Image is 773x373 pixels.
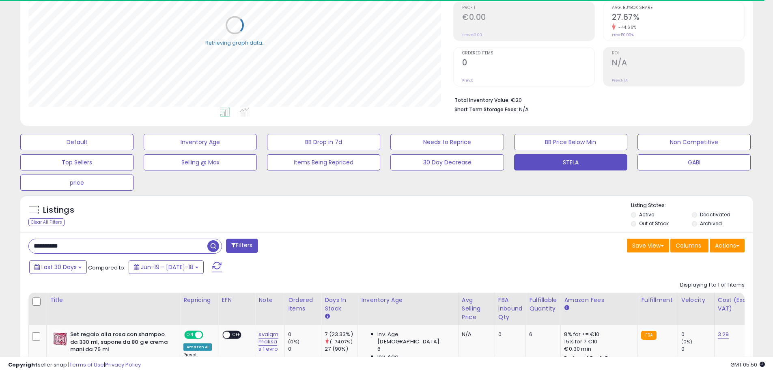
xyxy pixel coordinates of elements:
[564,296,634,304] div: Amazon Fees
[637,154,751,170] button: GABI
[498,296,523,321] div: FBA inbound Qty
[8,361,38,369] strong: Copyright
[627,239,669,252] button: Save View
[700,211,730,218] label: Deactivated
[718,330,729,339] a: 3.29
[681,339,693,345] small: (0%)
[514,134,627,150] button: BB Price Below Min
[20,175,133,191] button: price
[141,263,194,271] span: Jun-19 - [DATE]-18
[230,332,243,339] span: OFF
[680,281,745,289] div: Displaying 1 to 1 of 1 items
[637,134,751,150] button: Non Competitive
[325,313,329,320] small: Days In Stock.
[88,264,125,272] span: Compared to:
[183,296,215,304] div: Repricing
[681,331,714,338] div: 0
[8,361,141,369] div: seller snap | |
[226,239,258,253] button: Filters
[612,78,628,83] small: Prev: N/A
[641,296,674,304] div: Fulfillment
[325,331,357,338] div: 7 (23.33%)
[267,154,380,170] button: Items Being Repriced
[454,97,510,103] b: Total Inventory Value:
[564,345,631,353] div: €0.30 min
[612,13,744,24] h2: 27.67%
[267,134,380,150] button: BB Drop in 7d
[28,218,65,226] div: Clear All Filters
[462,51,594,56] span: Ordered Items
[325,345,357,353] div: 27 (90%)
[514,154,627,170] button: STELA
[288,331,321,338] div: 0
[498,331,520,338] div: 0
[718,296,760,313] div: Cost (Exc. VAT)
[710,239,745,252] button: Actions
[631,202,753,209] p: Listing States:
[676,241,701,250] span: Columns
[681,345,714,353] div: 0
[20,154,133,170] button: Top Sellers
[462,13,594,24] h2: €0.00
[612,32,634,37] small: Prev: 50.00%
[361,296,454,304] div: Inventory Age
[454,106,518,113] b: Short Term Storage Fees:
[105,361,141,369] a: Privacy Policy
[462,296,491,321] div: Avg Selling Price
[377,331,452,345] span: Inv. Age [DEMOGRAPHIC_DATA]:
[288,345,321,353] div: 0
[41,263,77,271] span: Last 30 Days
[730,361,765,369] span: 2025-08-18 05:50 GMT
[616,24,637,30] small: -44.66%
[377,345,381,353] span: 6
[462,78,474,83] small: Prev: 0
[529,296,557,313] div: Fulfillable Quantity
[462,6,594,10] span: Profit
[20,134,133,150] button: Default
[258,296,281,304] div: Note
[462,32,482,37] small: Prev: €0.00
[462,331,489,338] div: N/A
[144,134,257,150] button: Inventory Age
[462,58,594,69] h2: 0
[29,260,87,274] button: Last 30 Days
[70,331,169,356] b: Set regalo alla rosa con shampoo da 330 ml, sapone da 80 g e crema mani da 75 ml
[700,220,722,227] label: Archived
[390,154,504,170] button: 30 Day Decrease
[202,332,215,339] span: OFF
[529,331,554,338] div: 6
[69,361,104,369] a: Terms of Use
[258,330,278,353] a: svalqm maksa s 1 evro
[50,296,177,304] div: Title
[325,296,354,313] div: Days In Stock
[639,220,669,227] label: Out of Stock
[144,154,257,170] button: Selling @ Max
[670,239,708,252] button: Columns
[288,296,318,313] div: Ordered Items
[681,296,711,304] div: Velocity
[454,95,739,104] li: €20
[330,339,352,345] small: (-74.07%)
[564,331,631,338] div: 8% for <= €10
[612,51,744,56] span: ROI
[52,331,68,347] img: 41aMfL1GyqL._SL40_.jpg
[222,296,252,304] div: EFN
[564,338,631,345] div: 15% for > €10
[205,39,265,46] div: Retrieving graph data..
[288,339,299,345] small: (0%)
[43,205,74,216] h5: Listings
[612,6,744,10] span: Avg. Buybox Share
[390,134,504,150] button: Needs to Reprice
[564,304,569,312] small: Amazon Fees.
[612,58,744,69] h2: N/A
[183,343,212,351] div: Amazon AI
[519,106,529,113] span: N/A
[185,332,195,339] span: ON
[641,331,656,340] small: FBA
[129,260,204,274] button: Jun-19 - [DATE]-18
[639,211,654,218] label: Active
